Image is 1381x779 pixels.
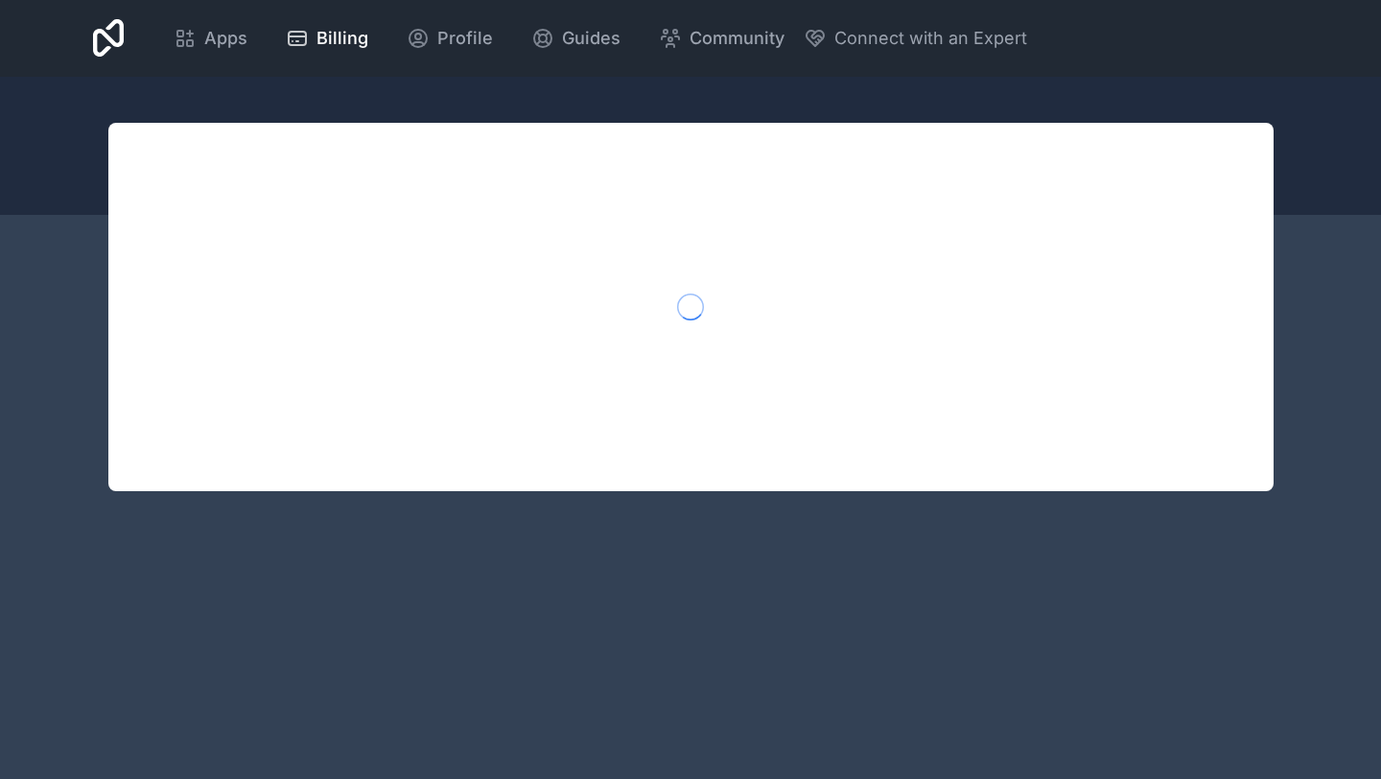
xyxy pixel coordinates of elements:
span: Profile [437,25,493,52]
a: Community [644,17,800,59]
span: Community [690,25,784,52]
a: Billing [270,17,384,59]
span: Guides [562,25,620,52]
button: Connect with an Expert [804,25,1027,52]
a: Guides [516,17,636,59]
span: Billing [316,25,368,52]
span: Apps [204,25,247,52]
a: Profile [391,17,508,59]
a: Apps [158,17,263,59]
span: Connect with an Expert [834,25,1027,52]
